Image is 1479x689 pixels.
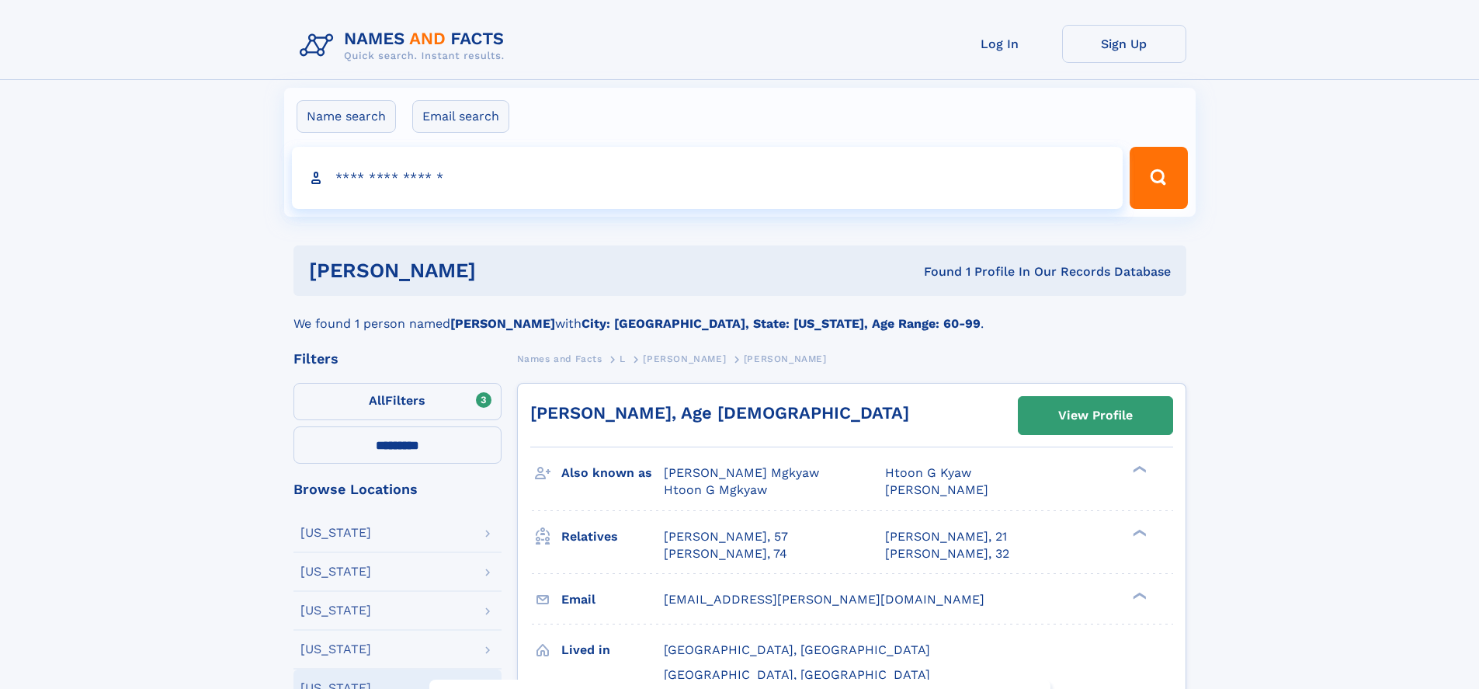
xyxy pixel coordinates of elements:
[885,528,1007,545] a: [PERSON_NAME], 21
[664,592,984,607] span: [EMAIL_ADDRESS][PERSON_NAME][DOMAIN_NAME]
[309,261,700,280] h1: [PERSON_NAME]
[293,352,502,366] div: Filters
[561,524,664,550] h3: Relatives
[1129,465,1147,475] div: ❯
[300,643,371,656] div: [US_STATE]
[293,296,1186,333] div: We found 1 person named with .
[530,403,909,423] a: [PERSON_NAME], Age [DEMOGRAPHIC_DATA]
[412,100,509,133] label: Email search
[293,25,517,67] img: Logo Names and Facts
[300,565,371,578] div: [US_STATE]
[1129,527,1147,538] div: ❯
[293,482,502,496] div: Browse Locations
[643,353,726,364] span: [PERSON_NAME]
[450,316,555,331] b: [PERSON_NAME]
[1062,25,1186,63] a: Sign Up
[885,482,988,497] span: [PERSON_NAME]
[1129,590,1147,600] div: ❯
[885,465,971,480] span: Htoon G Kyaw
[664,528,788,545] a: [PERSON_NAME], 57
[1058,398,1133,433] div: View Profile
[664,482,767,497] span: Htoon G Mgkyaw
[561,460,664,486] h3: Also known as
[620,349,626,368] a: L
[620,353,626,364] span: L
[292,147,1123,209] input: search input
[297,100,396,133] label: Name search
[582,316,981,331] b: City: [GEOGRAPHIC_DATA], State: [US_STATE], Age Range: 60-99
[938,25,1062,63] a: Log In
[561,637,664,663] h3: Lived in
[300,604,371,617] div: [US_STATE]
[664,545,787,562] a: [PERSON_NAME], 74
[1019,397,1172,434] a: View Profile
[700,263,1171,280] div: Found 1 Profile In Our Records Database
[744,353,827,364] span: [PERSON_NAME]
[664,667,930,682] span: [GEOGRAPHIC_DATA], [GEOGRAPHIC_DATA]
[664,642,930,657] span: [GEOGRAPHIC_DATA], [GEOGRAPHIC_DATA]
[643,349,726,368] a: [PERSON_NAME]
[561,586,664,613] h3: Email
[1130,147,1187,209] button: Search Button
[369,393,385,408] span: All
[293,383,502,420] label: Filters
[517,349,602,368] a: Names and Facts
[885,545,1009,562] a: [PERSON_NAME], 32
[300,527,371,539] div: [US_STATE]
[664,465,819,480] span: [PERSON_NAME] Mgkyaw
